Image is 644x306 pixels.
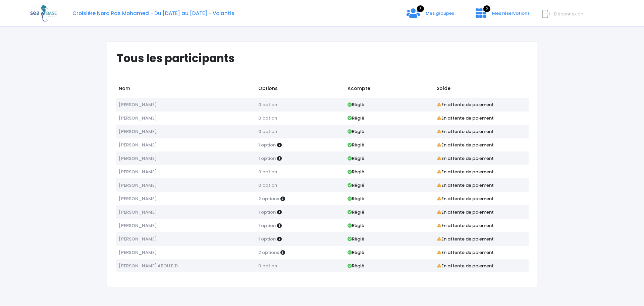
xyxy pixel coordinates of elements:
strong: En attente de paiement [437,222,494,229]
span: [PERSON_NAME] [119,128,157,135]
strong: En attente de paiement [437,263,494,269]
strong: Réglé [347,222,364,229]
span: 0 option [258,128,277,135]
strong: Réglé [347,101,364,108]
span: 2 options [258,249,279,256]
strong: En attente de paiement [437,169,494,175]
strong: En attente de paiement [437,155,494,162]
span: 2 [483,5,490,12]
strong: En attente de paiement [437,209,494,215]
span: 0 option [258,169,277,175]
span: [PERSON_NAME] [119,195,157,202]
strong: Réglé [347,182,364,188]
span: [PERSON_NAME] [119,115,157,121]
strong: Réglé [347,128,364,135]
td: Acompte [344,82,434,98]
span: 1 option [258,222,276,229]
strong: En attente de paiement [437,249,494,256]
a: 3 Mes groupes [401,12,460,19]
a: 2 Mes réservations [470,12,534,19]
strong: Réglé [347,236,364,242]
span: Mes réservations [492,10,530,16]
strong: Réglé [347,195,364,202]
span: 1 option [258,155,276,162]
strong: Réglé [347,142,364,148]
strong: Réglé [347,209,364,215]
span: [PERSON_NAME] [119,142,157,148]
span: 0 option [258,115,277,121]
span: [PERSON_NAME] [119,182,157,188]
span: [PERSON_NAME] [119,236,157,242]
strong: Réglé [347,169,364,175]
strong: Réglé [347,115,364,121]
span: 1 option [258,209,276,215]
span: [PERSON_NAME] [119,155,157,162]
span: Mes groupes [426,10,454,16]
td: Nom [116,82,255,98]
span: [PERSON_NAME] [119,222,157,229]
strong: En attente de paiement [437,142,494,148]
strong: En attente de paiement [437,115,494,121]
strong: En attente de paiement [437,195,494,202]
span: 1 option [258,142,276,148]
strong: Réglé [347,249,364,256]
span: 1 option [258,236,276,242]
span: 3 [417,5,424,12]
span: [PERSON_NAME] ABOU EID [119,263,178,269]
span: Déconnexion [554,11,583,17]
span: 0 option [258,182,277,188]
span: [PERSON_NAME] [119,101,157,108]
td: Solde [434,82,529,98]
span: 2 options [258,195,279,202]
span: [PERSON_NAME] [119,169,157,175]
td: Options [255,82,344,98]
span: 0 option [258,101,277,108]
strong: En attente de paiement [437,128,494,135]
span: [PERSON_NAME] [119,249,157,256]
span: 0 option [258,263,277,269]
strong: En attente de paiement [437,182,494,188]
strong: En attente de paiement [437,101,494,108]
h1: Tous les participants [117,52,534,65]
span: [PERSON_NAME] [119,209,157,215]
strong: En attente de paiement [437,236,494,242]
strong: Réglé [347,263,364,269]
span: Croisière Nord Ras Mohamed - Du [DATE] au [DATE] - Volantis [72,10,234,17]
strong: Réglé [347,155,364,162]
